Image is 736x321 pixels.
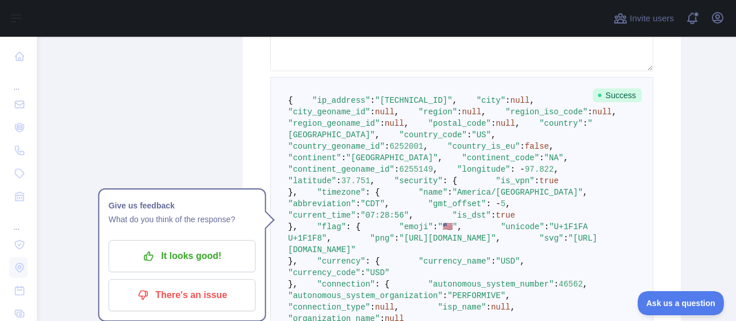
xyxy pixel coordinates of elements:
span: : { [365,188,379,197]
span: }, [288,280,298,289]
span: : [356,199,361,208]
span: , [370,176,375,185]
span: : [520,142,524,151]
span: : [361,268,365,277]
span: "is_vpn" [496,176,534,185]
span: "region" [419,107,457,117]
span: : [394,165,399,174]
span: : [341,153,346,163]
span: "continent_geoname_id" [288,165,394,174]
span: true [496,211,515,220]
span: , [583,280,588,289]
span: "currency_name" [419,257,491,266]
span: "city_geoname_id" [288,107,370,117]
span: , [453,96,457,105]
span: , [481,107,486,117]
span: "🇺🇸" [438,222,458,231]
span: null [592,107,612,117]
span: null [385,119,404,128]
span: , [515,119,520,128]
span: "currency_code" [288,268,361,277]
span: "USD" [496,257,520,266]
span: "longitude" [457,165,510,174]
span: "country_geoname_id" [288,142,385,151]
span: Invite users [630,12,674,25]
span: "unicode" [501,222,545,231]
span: , [423,142,428,151]
span: : [505,96,510,105]
span: : [370,303,375,312]
span: : [457,107,462,117]
span: "timezone" [317,188,365,197]
span: null [496,119,515,128]
span: 46562 [559,280,583,289]
span: : [385,142,389,151]
span: : [491,211,496,220]
span: : [535,176,539,185]
span: : [356,211,361,220]
span: "currency" [317,257,365,266]
span: : [370,107,375,117]
span: 6252001 [389,142,423,151]
span: , [438,153,442,163]
button: Invite users [611,9,676,28]
span: : [447,188,452,197]
span: , [511,303,515,312]
span: , [409,211,413,220]
span: { [288,96,293,105]
span: true [539,176,559,185]
p: What do you think of the response? [109,212,256,226]
span: "flag" [317,222,346,231]
span: , [505,291,510,300]
span: , [457,222,462,231]
span: , [385,199,389,208]
span: 97.822 [525,165,554,174]
span: , [394,303,399,312]
span: : - [511,165,525,174]
h1: Give us feedback [109,199,256,212]
span: , [530,96,534,105]
span: "America/[GEOGRAPHIC_DATA]" [453,188,583,197]
span: "region_geoname_id" [288,119,380,128]
span: null [375,303,394,312]
span: : [443,291,447,300]
span: "isp_name" [438,303,486,312]
span: , [549,142,554,151]
span: , [404,119,409,128]
span: "autonomous_system_organization" [288,291,443,300]
span: , [520,257,524,266]
span: "city" [477,96,505,105]
span: , [394,107,399,117]
span: "[TECHNICAL_ID]" [375,96,452,105]
span: , [491,130,496,140]
span: "ip_address" [312,96,370,105]
button: It looks good! [109,240,256,272]
span: "connection" [317,280,375,289]
span: "postal_code" [428,119,491,128]
span: "abbreviation" [288,199,356,208]
div: ... [9,209,28,232]
span: , [433,165,438,174]
span: "current_time" [288,211,356,220]
span: : [554,280,558,289]
span: null [491,303,511,312]
span: : - [486,199,501,208]
span: "autonomous_system_number" [428,280,554,289]
span: }, [288,257,298,266]
span: "NA" [544,153,563,163]
span: "country_is_eu" [447,142,520,151]
p: There's an issue [117,285,247,305]
span: : { [365,257,379,266]
span: 5 [501,199,505,208]
p: It looks good! [117,246,247,266]
span: "region_iso_code" [505,107,588,117]
span: : [491,257,496,266]
span: null [511,96,530,105]
span: "is_dst" [453,211,491,220]
span: 37.751 [341,176,370,185]
span: "continent_code" [462,153,539,163]
span: , [496,234,500,243]
span: "[URL][DOMAIN_NAME]" [399,234,496,243]
span: "svg" [539,234,563,243]
span: : { [346,222,361,231]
